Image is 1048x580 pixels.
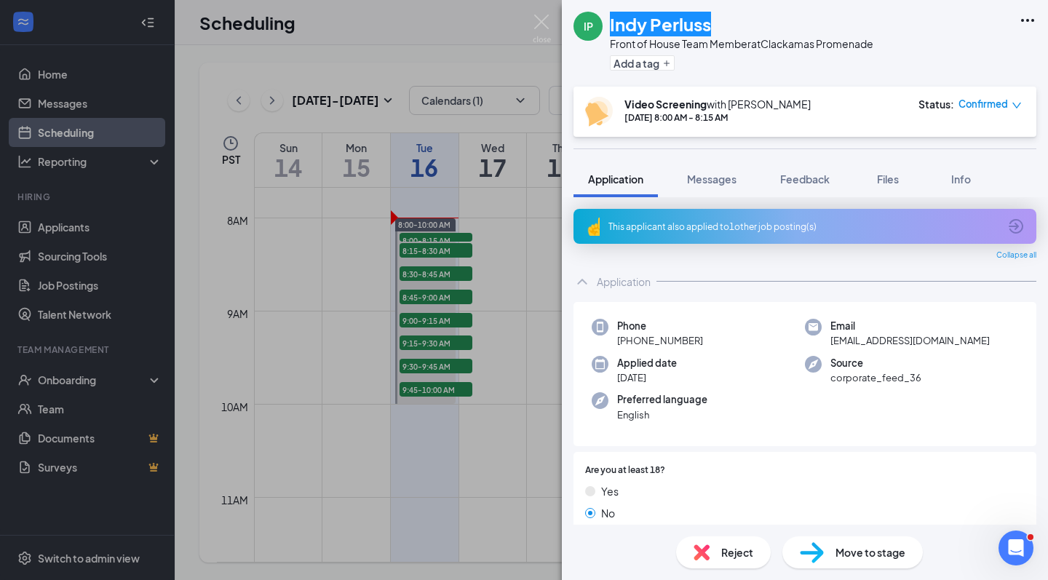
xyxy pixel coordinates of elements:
[610,55,675,71] button: PlusAdd a tag
[610,36,873,51] div: Front of House Team Member at Clackamas Promenade
[610,12,711,36] h1: Indy Perluss
[877,172,899,186] span: Files
[624,111,811,124] div: [DATE] 8:00 AM - 8:15 AM
[830,370,921,385] span: corporate_feed_36
[588,172,643,186] span: Application
[624,98,707,111] b: Video Screening
[597,274,651,289] div: Application
[996,250,1036,261] span: Collapse all
[584,19,593,33] div: IP
[624,97,811,111] div: with [PERSON_NAME]
[608,221,999,233] div: This applicant also applied to 1 other job posting(s)
[918,97,954,111] div: Status :
[830,319,990,333] span: Email
[617,333,703,348] span: [PHONE_NUMBER]
[617,356,677,370] span: Applied date
[835,544,905,560] span: Move to stage
[662,59,671,68] svg: Plus
[780,172,830,186] span: Feedback
[830,356,921,370] span: Source
[617,408,707,422] span: English
[601,505,615,521] span: No
[617,392,707,407] span: Preferred language
[958,97,1008,111] span: Confirmed
[1019,12,1036,29] svg: Ellipses
[951,172,971,186] span: Info
[617,319,703,333] span: Phone
[573,273,591,290] svg: ChevronUp
[721,544,753,560] span: Reject
[617,370,677,385] span: [DATE]
[585,464,665,477] span: Are you at least 18?
[1007,218,1025,235] svg: ArrowCircle
[601,483,619,499] span: Yes
[830,333,990,348] span: [EMAIL_ADDRESS][DOMAIN_NAME]
[999,531,1033,565] iframe: Intercom live chat
[1012,100,1022,111] span: down
[687,172,737,186] span: Messages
